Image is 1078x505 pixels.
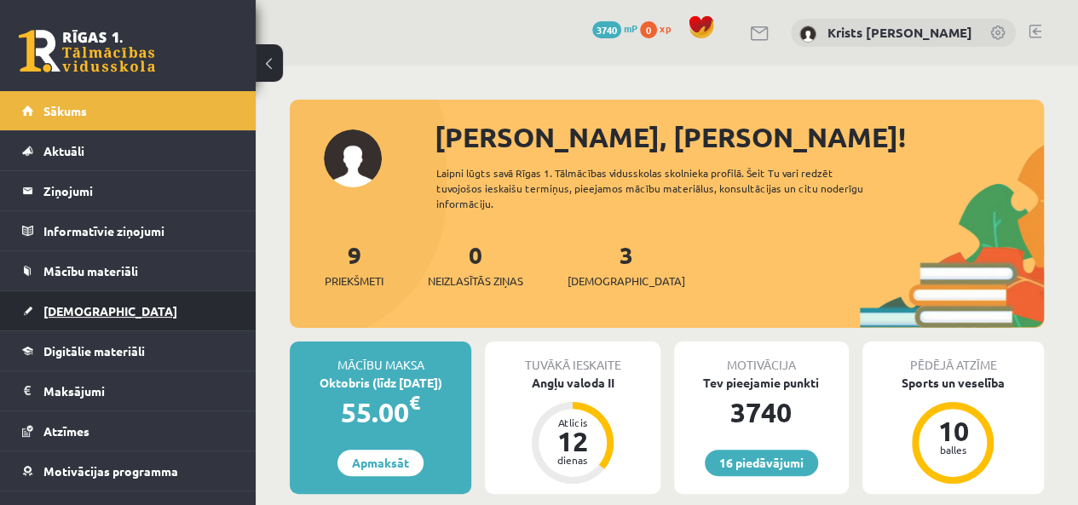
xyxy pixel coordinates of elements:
span: € [409,390,420,415]
span: Priekšmeti [325,273,383,290]
span: 3740 [592,21,621,38]
a: [DEMOGRAPHIC_DATA] [22,291,234,330]
a: Aktuāli [22,131,234,170]
span: Motivācijas programma [43,463,178,479]
legend: Informatīvie ziņojumi [43,211,234,250]
span: mP [624,21,637,35]
legend: Maksājumi [43,371,234,410]
a: 0Neizlasītās ziņas [428,239,523,290]
div: 3740 [674,392,849,433]
a: Sākums [22,91,234,130]
a: Digitālie materiāli [22,331,234,370]
div: Angļu valoda II [485,374,660,392]
div: 10 [927,417,978,445]
span: xp [660,21,671,35]
a: Rīgas 1. Tālmācības vidusskola [19,30,155,72]
a: Informatīvie ziņojumi [22,211,234,250]
a: 16 piedāvājumi [705,450,818,476]
div: 55.00 [290,392,471,433]
a: Maksājumi [22,371,234,410]
span: [DEMOGRAPHIC_DATA] [43,303,177,318]
a: Mācību materiāli [22,251,234,290]
div: Atlicis [547,417,598,428]
a: 3740 mP [592,21,637,35]
legend: Ziņojumi [43,171,234,210]
div: Sports un veselība [862,374,1044,392]
a: 0 xp [640,21,679,35]
div: [PERSON_NAME], [PERSON_NAME]! [435,117,1044,158]
div: Tuvākā ieskaite [485,341,660,374]
span: 0 [640,21,657,38]
span: Atzīmes [43,423,89,439]
a: Motivācijas programma [22,451,234,491]
div: Motivācija [674,341,849,374]
a: Sports un veselība 10 balles [862,374,1044,486]
span: Mācību materiāli [43,263,138,278]
a: Ziņojumi [22,171,234,210]
span: Digitālie materiāli [43,343,145,359]
span: Neizlasītās ziņas [428,273,523,290]
a: Angļu valoda II Atlicis 12 dienas [485,374,660,486]
span: Aktuāli [43,143,84,158]
a: 3[DEMOGRAPHIC_DATA] [568,239,685,290]
div: Mācību maksa [290,341,471,374]
span: [DEMOGRAPHIC_DATA] [568,273,685,290]
div: dienas [547,455,598,465]
a: Krists [PERSON_NAME] [827,24,972,41]
a: 9Priekšmeti [325,239,383,290]
div: 12 [547,428,598,455]
a: Apmaksāt [337,450,424,476]
div: Pēdējā atzīme [862,341,1044,374]
a: Atzīmes [22,411,234,450]
div: balles [927,445,978,455]
div: Oktobris (līdz [DATE]) [290,374,471,392]
div: Laipni lūgts savā Rīgas 1. Tālmācības vidusskolas skolnieka profilā. Šeit Tu vari redzēt tuvojošo... [436,165,889,211]
img: Krists Andrejs Zeile [799,26,816,43]
div: Tev pieejamie punkti [674,374,849,392]
span: Sākums [43,103,87,118]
